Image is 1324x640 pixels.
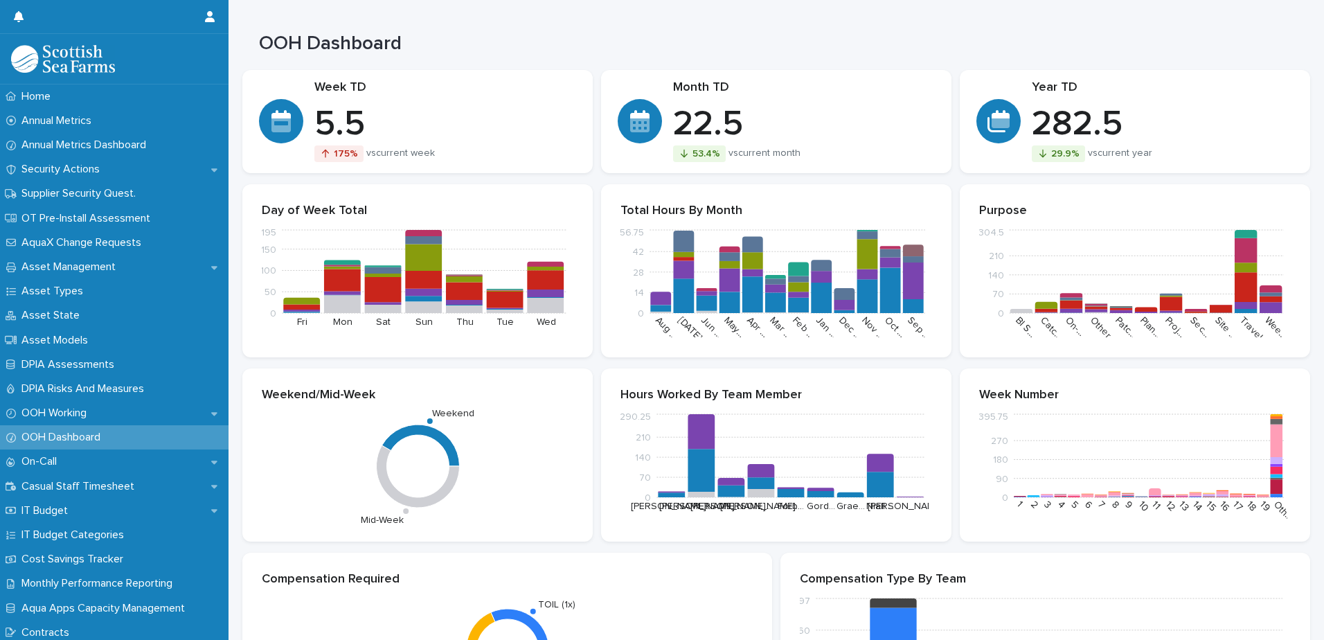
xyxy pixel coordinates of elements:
[620,229,644,238] tspan: 56.75
[16,480,145,493] p: Casual Staff Timesheet
[1069,499,1080,510] text: 5
[456,317,474,327] text: Thu
[1096,499,1107,510] text: 7
[1188,315,1212,339] text: Sec…
[1150,499,1162,511] text: 11
[262,572,753,587] p: Compensation Required
[620,204,932,219] p: Total Hours By Month
[798,597,810,607] tspan: 97
[1123,499,1134,510] text: 9
[16,626,80,639] p: Contracts
[620,388,932,403] p: Hours Worked By Team Member
[1138,315,1163,339] text: Plan…
[16,358,125,371] p: DPIA Assessments
[1088,148,1152,159] p: vs current year
[16,187,147,200] p: Supplier Security Quest.
[16,212,161,225] p: OT Pre-Install Assessment
[979,388,1291,403] p: Week Number
[991,436,1008,446] tspan: 270
[978,413,1008,423] tspan: 395.75
[1110,499,1121,510] text: 8
[16,285,94,298] p: Asset Types
[360,515,403,525] text: Mid-Week
[376,317,391,327] text: Sat
[620,413,651,423] tspan: 290.25
[537,600,575,610] text: TOIL (1x)
[998,309,1004,319] tspan: 0
[978,229,1004,238] tspan: 304.5
[1013,315,1037,339] text: BI S…
[868,501,952,511] text: [PERSON_NAME] …
[979,204,1291,219] p: Purpose
[632,247,644,257] tspan: 42
[745,315,769,339] text: Apr …
[673,104,935,145] p: 22.5
[1064,315,1086,338] text: On-…
[1137,499,1151,513] text: 10
[262,388,573,403] p: Weekend/Mid-Week
[1204,499,1217,513] text: 15
[16,309,91,322] p: Asset State
[807,501,835,511] text: Gord…
[314,104,576,145] p: 5.5
[837,315,863,341] text: Dec …
[314,80,576,96] p: Week TD
[16,528,135,542] p: IT Budget Categories
[699,315,724,339] text: Jun …
[1231,499,1244,513] text: 17
[677,315,710,349] text: [DATE] …
[366,148,435,159] p: vs current week
[1032,80,1294,96] p: Year TD
[988,271,1004,281] tspan: 140
[1032,104,1294,145] p: 282.5
[1163,315,1187,339] text: Proj…
[260,267,276,276] tspan: 100
[778,501,804,511] text: Forb…
[814,315,838,339] text: Jan …
[16,602,196,615] p: Aqua Apps Capacity Management
[1272,499,1295,522] text: Oth…
[992,290,1004,300] tspan: 70
[1029,499,1040,510] text: 2
[720,501,802,511] text: [PERSON_NAME]…
[1042,499,1053,510] text: 3
[791,315,816,340] text: Feb …
[1038,315,1064,341] text: Catc…
[636,433,651,443] tspan: 210
[1258,499,1272,513] text: 19
[866,501,894,511] text: Niall …
[1089,315,1113,340] text: Other
[1263,315,1289,341] text: Wee…
[645,493,651,503] tspan: 0
[837,501,865,511] text: Grae…
[16,553,134,566] p: Cost Savings Tracker
[1051,148,1080,159] p: 29.9 %
[16,382,155,395] p: DPIA Risks And Measures
[654,315,679,341] text: Aug …
[722,315,746,339] text: May…
[635,453,651,463] tspan: 140
[265,287,276,297] tspan: 50
[16,577,184,590] p: Monthly Performance Reporting
[906,315,931,341] text: Sep …
[883,315,907,339] text: Oct …
[1238,315,1264,341] text: Travel
[692,148,720,159] p: 53.4 %
[798,626,810,636] tspan: 60
[1083,499,1094,510] text: 6
[16,163,111,176] p: Security Actions
[1218,499,1232,513] text: 16
[259,33,933,56] h1: OOH Dashboard
[297,317,307,327] text: Fri
[800,572,1291,587] p: Compensation Type By Team
[638,309,644,319] tspan: 0
[16,236,152,249] p: AquaX Change Requests
[768,315,793,340] text: Mar …
[334,148,358,159] p: 175 %
[16,260,127,274] p: Asset Management
[16,407,98,420] p: OOH Working
[989,251,1004,261] tspan: 210
[11,45,115,73] img: 9Y1MW04fRR2O5TKCTBvH
[996,474,1008,484] tspan: 90
[1113,315,1138,339] text: Patc…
